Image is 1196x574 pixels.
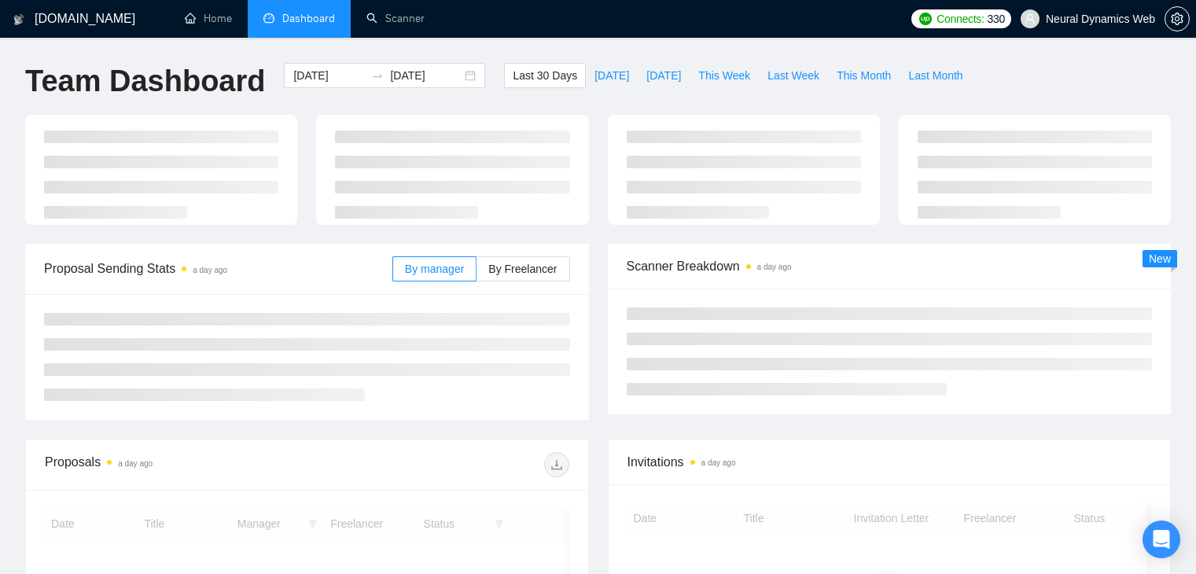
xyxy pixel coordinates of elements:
[390,67,462,84] input: End date
[1143,521,1180,558] div: Open Intercom Messenger
[366,12,425,25] a: searchScanner
[767,67,819,84] span: Last Week
[900,63,971,88] button: Last Month
[513,67,577,84] span: Last 30 Days
[1025,13,1036,24] span: user
[828,63,900,88] button: This Month
[263,13,274,24] span: dashboard
[919,13,932,25] img: upwork-logo.png
[837,67,891,84] span: This Month
[293,67,365,84] input: Start date
[371,69,384,82] span: swap-right
[44,259,392,278] span: Proposal Sending Stats
[193,266,227,274] time: a day ago
[759,63,828,88] button: Last Week
[25,63,265,100] h1: Team Dashboard
[118,459,153,468] time: a day ago
[698,67,750,84] span: This Week
[371,69,384,82] span: to
[627,452,1152,472] span: Invitations
[937,10,984,28] span: Connects:
[627,256,1153,276] span: Scanner Breakdown
[1165,13,1190,25] a: setting
[282,12,335,25] span: Dashboard
[757,263,792,271] time: a day ago
[405,263,464,275] span: By manager
[488,263,557,275] span: By Freelancer
[988,10,1005,28] span: 330
[185,12,232,25] a: homeHome
[504,63,586,88] button: Last 30 Days
[594,67,629,84] span: [DATE]
[1165,6,1190,31] button: setting
[1165,13,1189,25] span: setting
[1149,252,1171,265] span: New
[908,67,962,84] span: Last Month
[690,63,759,88] button: This Week
[701,458,736,467] time: a day ago
[45,452,307,477] div: Proposals
[586,63,638,88] button: [DATE]
[646,67,681,84] span: [DATE]
[638,63,690,88] button: [DATE]
[13,7,24,32] img: logo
